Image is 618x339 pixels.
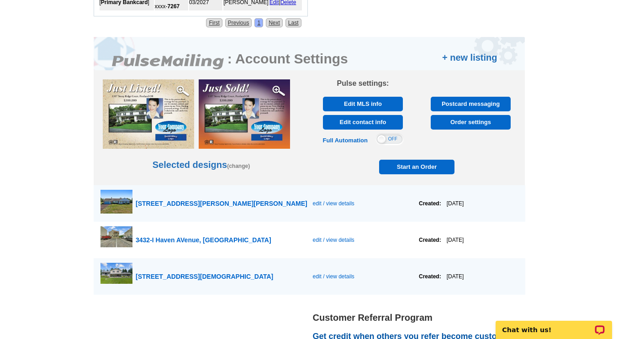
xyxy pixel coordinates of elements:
a: Edit MLS info [323,97,403,111]
span: [STREET_ADDRESS][DEMOGRAPHIC_DATA] [136,273,273,280]
img: magnify-glass.png [272,84,285,98]
img: magnify-glass.png [176,84,190,98]
span: Postcard messaging [433,97,508,111]
a: Next [266,18,283,27]
span: 3432-I Haven AVenue, [GEOGRAPHIC_DATA] [136,236,271,244]
img: thumb-6877cf37c1812.jpg [100,263,132,284]
div: Full Automation [323,136,368,145]
a: Last [285,18,301,27]
strong: Created: [419,200,441,207]
span: edit / view details [312,273,354,280]
h2: : Account Settings [227,51,348,67]
p: Selected designs [94,92,309,172]
span: edit / view details [312,237,354,243]
span: [DATE] [441,273,464,280]
iframe: LiveChat chat widget [490,310,618,339]
span: edit / view details [312,200,354,207]
span: Start an Order [381,160,453,174]
a: [STREET_ADDRESS][PERSON_NAME][PERSON_NAME] edit / view details Created:[DATE] [94,185,525,222]
a: Start an Order [379,160,454,174]
a: Edit contact info [323,115,403,130]
a: 3432-I Haven AVenue, [GEOGRAPHIC_DATA] edit / view details Created:[DATE] [94,222,525,258]
span: Edit MLS info [326,97,400,111]
a: Postcard messaging [431,97,511,111]
h1: Customer Referral Program [313,313,532,323]
a: [STREET_ADDRESS][DEMOGRAPHIC_DATA] edit / view details Created:[DATE] [94,258,525,295]
a: Order settings [431,115,511,130]
a: 1 [254,18,263,27]
img: thumb-6881146bf169d.jpg [100,226,132,248]
h3: Pulse settings: [318,79,408,88]
span: Order settings [433,115,508,130]
img: Pulse30_RF_JL_sample.jpg [103,79,194,149]
img: Pulse21_RF_JS_sample.jpg [199,79,290,149]
a: (change) [227,163,250,169]
span: Edit contact info [326,115,400,130]
a: First [206,18,222,27]
span: [DATE] [441,200,464,207]
img: logo.png [112,54,226,70]
a: + new listing [442,51,497,64]
img: thumb-689e3e1f64756.jpg [100,190,132,214]
span: [DATE] [441,237,464,243]
strong: Created: [419,273,441,280]
strong: Created: [419,237,441,243]
span: [STREET_ADDRESS][PERSON_NAME][PERSON_NAME] [136,200,307,207]
a: Previous [225,18,252,27]
strong: 7267 [168,3,180,10]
